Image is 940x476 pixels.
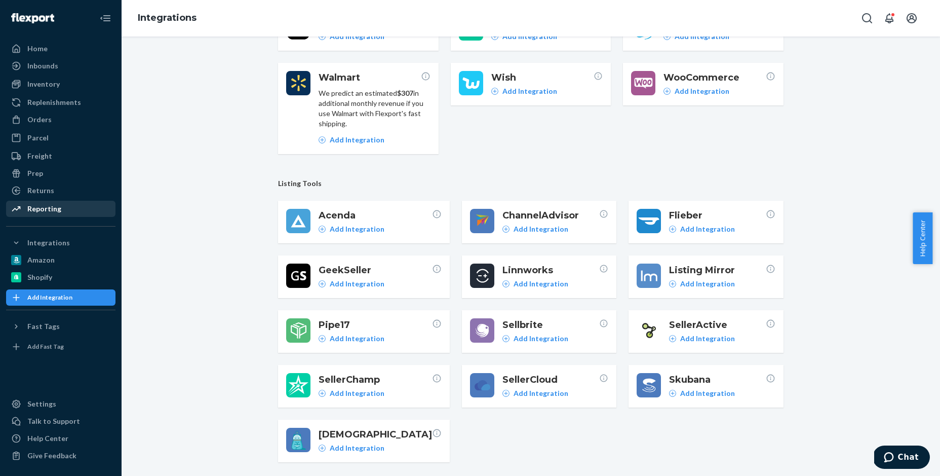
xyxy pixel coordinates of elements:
a: Help Center [6,430,115,447]
span: Wish [491,71,594,84]
button: Help Center [913,212,932,264]
span: [DEMOGRAPHIC_DATA] [319,428,432,441]
a: Inventory [6,76,115,92]
span: Listing Mirror [669,264,766,277]
div: Inventory [27,79,60,89]
a: Freight [6,148,115,164]
a: Add Integration [319,135,384,145]
a: Add Fast Tag [6,339,115,355]
a: Amazon [6,252,115,268]
span: $ 307 [397,89,413,97]
span: Skubana [669,373,766,386]
a: Add Integration [669,388,735,398]
ol: breadcrumbs [130,4,205,33]
button: Open notifications [879,8,899,28]
a: Add Integration [502,388,568,398]
div: Parcel [27,133,49,143]
span: Walmart [319,71,421,84]
span: SellerChamp [319,373,432,386]
span: ChannelAdvisor [502,209,599,222]
a: Returns [6,182,115,199]
p: Add Integration [680,279,735,289]
p: Add Integration [514,279,568,289]
div: Freight [27,151,52,161]
div: Replenishments [27,97,81,107]
a: Replenishments [6,94,115,111]
a: Add Integration [491,86,557,96]
button: Close Navigation [95,8,115,28]
p: Add Integration [330,388,384,398]
a: Inbounds [6,58,115,74]
a: Add Integration [319,443,384,453]
div: Settings [27,399,56,409]
div: Add Integration [27,293,72,302]
p: Add Integration [330,443,384,453]
a: Add Integration [319,388,384,398]
div: Orders [27,115,52,125]
div: Reporting [27,204,61,214]
span: Sellbrite [502,318,599,332]
div: Give Feedback [27,451,76,461]
p: Add Integration [514,388,568,398]
a: Add Integration [502,279,568,289]
span: Acenda [319,209,432,222]
div: Integrations [27,238,70,248]
a: Add Integration [319,279,384,289]
div: Shopify [27,272,52,282]
a: Add Integration [663,86,729,96]
a: Shopify [6,269,115,285]
a: Parcel [6,130,115,146]
p: Add Integration [680,388,735,398]
a: Settings [6,396,115,412]
a: Add Integration [502,334,568,344]
a: Reporting [6,201,115,217]
p: Add Integration [330,135,384,145]
p: We predict an estimated in additional monthly revenue if you use Walmart with Flexport's fast shi... [319,88,430,129]
div: Help Center [27,433,68,444]
a: Add Integration [669,279,735,289]
button: Open account menu [902,8,922,28]
p: Add Integration [330,334,384,344]
p: Add Integration [680,334,735,344]
a: Add Integration [669,334,735,344]
a: Add Integration [6,289,115,306]
p: Add Integration [514,224,568,234]
a: Prep [6,165,115,181]
a: Add Integration [319,224,384,234]
a: Home [6,41,115,57]
div: Add Fast Tag [27,342,64,351]
button: Talk to Support [6,413,115,429]
span: Flieber [669,209,766,222]
button: Open Search Box [857,8,877,28]
span: Listing Tools [278,178,784,189]
p: Add Integration [502,86,557,96]
a: Add Integration [669,224,735,234]
img: Flexport logo [11,13,54,23]
span: SellerActive [669,318,766,332]
a: Add Integration [319,334,384,344]
span: GeekSeller [319,264,432,277]
div: Prep [27,168,43,178]
p: Add Integration [680,224,735,234]
div: Fast Tags [27,321,60,332]
span: WooCommerce [663,71,766,84]
div: Returns [27,186,54,196]
div: Inbounds [27,61,58,71]
span: Linnworks [502,264,599,277]
a: Integrations [138,12,197,23]
div: Home [27,44,48,54]
button: Fast Tags [6,318,115,335]
p: Add Integration [330,279,384,289]
a: Orders [6,112,115,128]
button: Integrations [6,235,115,251]
button: Give Feedback [6,448,115,464]
a: Add Integration [502,224,568,234]
p: Add Integration [675,86,729,96]
div: Talk to Support [27,416,80,426]
iframe: Opens a widget where you can chat to one of our agents [874,446,930,471]
span: SellerCloud [502,373,599,386]
p: Add Integration [330,224,384,234]
span: Pipe17 [319,318,432,332]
